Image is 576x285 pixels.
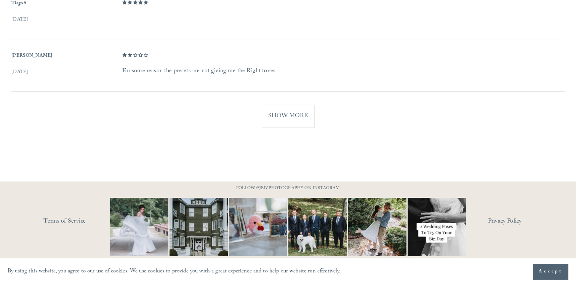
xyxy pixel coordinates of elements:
img: Wideshots aren't just &quot;nice to have,&quot; they're a wedding day essential! 🙌 #Wideshotwedne... [161,198,237,256]
dd: [PERSON_NAME] [11,50,122,66]
span: Accept [539,268,563,275]
a: Privacy Policy [488,216,555,228]
img: This has got to be one of the cutest detail shots I've ever taken for a wedding! 📷 @thewoobles #I... [214,198,302,256]
p: FOLLOW @JBIVPHOTOGRAPHY ON INSTAGRAM [221,185,355,193]
img: Let&rsquo;s talk about poses for your wedding day! It doesn&rsquo;t have to be complicated, somet... [393,198,480,256]
dd: [DATE] [11,14,122,26]
a: Terms of Service [43,216,132,228]
img: Not every photo needs to be perfectly still, sometimes the best ones are the ones that feel like ... [96,198,183,256]
img: It&rsquo;s that time of year where weddings and engagements pick up and I get the joy of capturin... [348,188,406,266]
p: By using this website, you agree to our use of cookies. We use cookies to provide you with a grea... [8,266,341,277]
dd: [DATE] [11,67,122,78]
img: Happy #InternationalDogDay to all the pups who have made wedding days, engagement sessions, and p... [274,198,362,256]
dd: For some reason the presets are not giving me the Right tones [122,65,565,77]
button: Accept [533,264,568,280]
button: Show more reviews [262,105,315,128]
